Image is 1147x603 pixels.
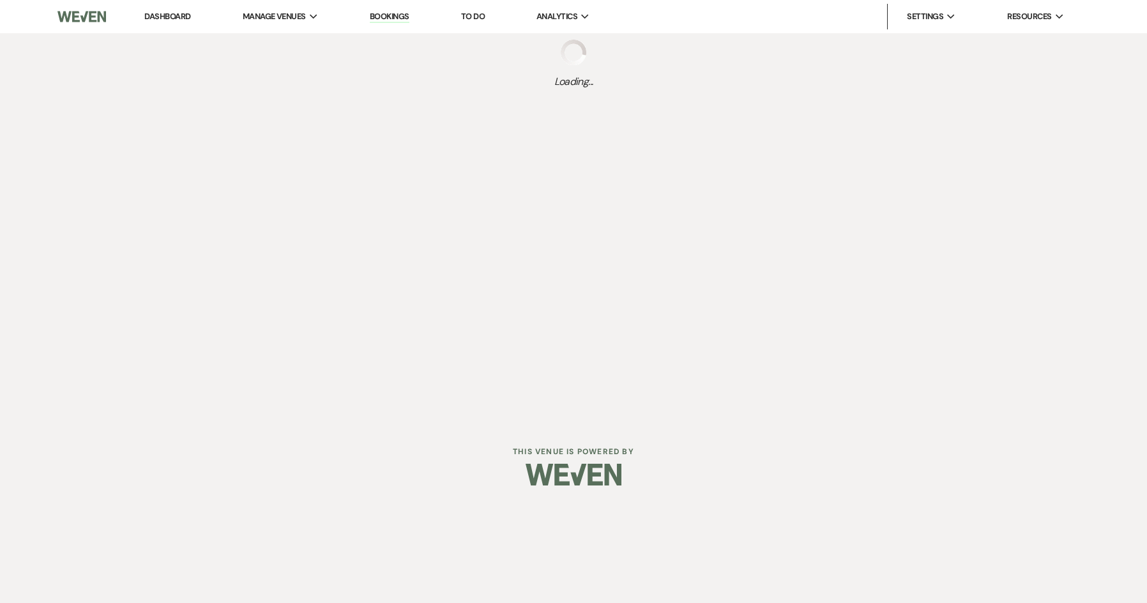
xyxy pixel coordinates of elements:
a: Bookings [370,11,409,23]
img: Weven Logo [57,3,106,30]
span: Manage Venues [243,10,306,23]
a: Dashboard [144,11,190,22]
span: Resources [1007,10,1051,23]
img: Weven Logo [526,452,621,497]
span: Settings [907,10,943,23]
span: Loading... [554,74,593,89]
img: loading spinner [561,40,586,65]
span: Analytics [536,10,577,23]
a: To Do [461,11,485,22]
